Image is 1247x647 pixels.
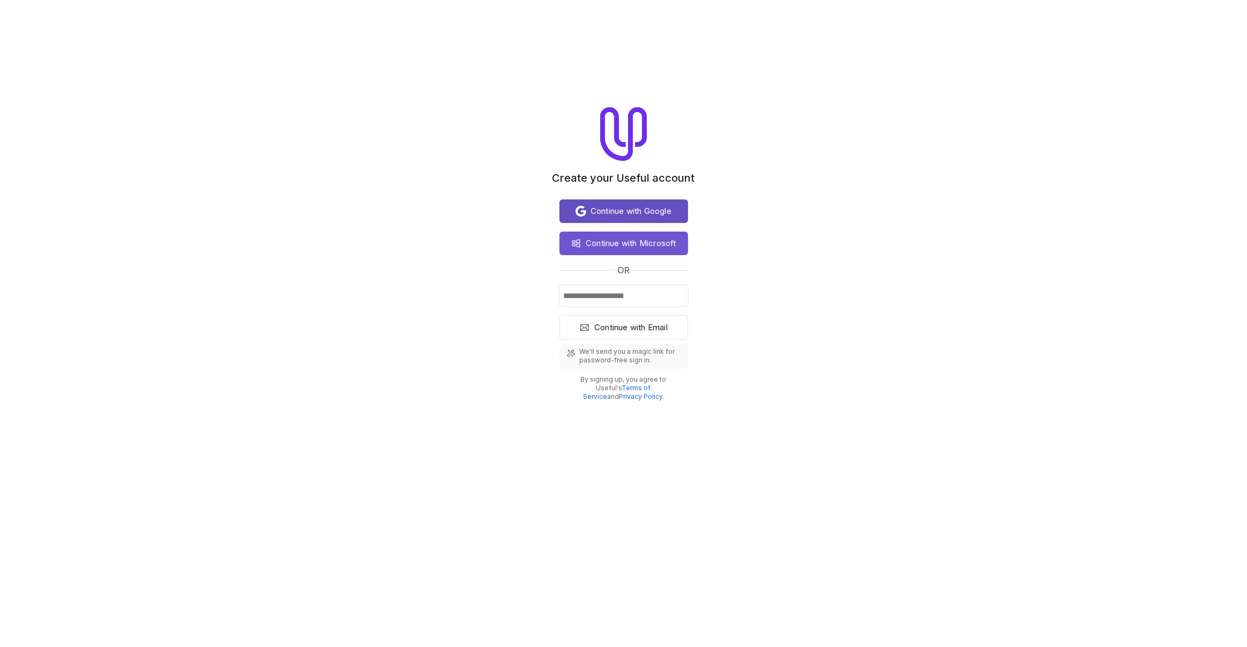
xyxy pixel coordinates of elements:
button: Continue with Email [559,315,688,340]
h1: Create your Useful account [552,172,695,184]
p: By signing up, you agree to Useful's and . [568,375,679,401]
button: Continue with Google [559,199,688,223]
input: Email [559,285,688,307]
a: Terms of Service [583,384,651,400]
button: Continue with Microsoft [559,232,688,255]
span: Continue with Google [591,205,671,218]
span: Continue with Microsoft [586,237,676,250]
span: or [617,264,630,277]
span: We'll send you a magic link for password-free sign in. [580,347,682,365]
span: Continue with Email [594,321,668,334]
a: Privacy Policy [619,392,662,400]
